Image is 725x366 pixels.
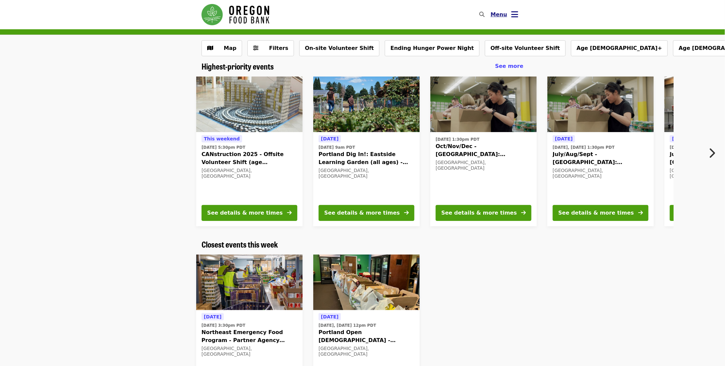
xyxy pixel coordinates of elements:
[709,147,715,159] i: chevron-right icon
[547,77,654,226] a: See details for "July/Aug/Sept - Portland: Repack/Sort (age 8+)"
[319,205,414,221] button: See details & more times
[319,328,414,344] span: Portland Open [DEMOGRAPHIC_DATA] - Partner Agency Support (16+)
[196,77,303,132] img: CANstruction 2025 - Offsite Volunteer Shift (age 16+) organized by Oregon Food Bank
[202,346,297,357] div: [GEOGRAPHIC_DATA], [GEOGRAPHIC_DATA]
[202,168,297,179] div: [GEOGRAPHIC_DATA], [GEOGRAPHIC_DATA]
[196,62,529,71] div: Highest-priority events
[319,144,355,150] time: [DATE] 9am PDT
[553,168,649,179] div: [GEOGRAPHIC_DATA], [GEOGRAPHIC_DATA]
[319,150,414,166] span: Portland Dig In!: Eastside Learning Garden (all ages) - Aug/Sept/Oct
[207,45,213,51] i: map icon
[319,168,414,179] div: [GEOGRAPHIC_DATA], [GEOGRAPHIC_DATA]
[319,322,376,328] time: [DATE], [DATE] 12pm PDT
[672,136,690,141] span: [DATE]
[204,314,221,319] span: [DATE]
[430,77,537,226] a: See details for "Oct/Nov/Dec - Portland: Repack/Sort (age 8+)"
[479,11,485,18] i: search icon
[703,144,725,162] button: Next item
[485,7,523,23] button: Toggle account menu
[313,77,420,226] a: See details for "Portland Dig In!: Eastside Learning Garden (all ages) - Aug/Sept/Oct"
[436,136,480,142] time: [DATE] 1:30pm PDT
[638,210,643,216] i: arrow-right icon
[491,11,507,18] span: Menu
[404,210,409,216] i: arrow-right icon
[269,45,288,51] span: Filters
[224,45,236,51] span: Map
[253,45,258,51] i: sliders-h icon
[202,205,297,221] button: See details & more times
[202,328,297,344] span: Northeast Emergency Food Program - Partner Agency Support
[324,209,400,217] div: See details & more times
[436,205,531,221] button: See details & more times
[436,142,531,158] span: Oct/Nov/Dec - [GEOGRAPHIC_DATA]: Repack/Sort (age [DEMOGRAPHIC_DATA]+)
[321,136,339,141] span: [DATE]
[511,10,518,19] i: bars icon
[202,238,278,250] span: Closest events this week
[485,40,566,56] button: Off-site Volunteer Shift
[196,240,529,249] div: Closest events this week
[202,144,245,150] time: [DATE] 5:30pm PDT
[495,63,523,69] span: See more
[385,40,480,56] button: Ending Hunger Power Night
[247,40,294,56] button: Filters (0 selected)
[571,40,668,56] button: Age [DEMOGRAPHIC_DATA]+
[313,255,420,310] img: Portland Open Bible - Partner Agency Support (16+) organized by Oregon Food Bank
[202,150,297,166] span: CANstruction 2025 - Offsite Volunteer Shift (age [DEMOGRAPHIC_DATA]+)
[430,77,537,132] img: Oct/Nov/Dec - Portland: Repack/Sort (age 8+) organized by Oregon Food Bank
[553,150,649,166] span: July/Aug/Sept - [GEOGRAPHIC_DATA]: Repack/Sort (age [DEMOGRAPHIC_DATA]+)
[495,62,523,70] a: See more
[436,160,531,171] div: [GEOGRAPHIC_DATA], [GEOGRAPHIC_DATA]
[202,322,245,328] time: [DATE] 3:30pm PDT
[204,136,240,141] span: This weekend
[313,77,420,132] img: Portland Dig In!: Eastside Learning Garden (all ages) - Aug/Sept/Oct organized by Oregon Food Bank
[553,144,615,150] time: [DATE], [DATE] 1:30pm PDT
[202,60,274,72] span: Highest-priority events
[202,240,278,249] a: Closest events this week
[670,144,706,150] time: [DATE] 9am PDT
[319,346,414,357] div: [GEOGRAPHIC_DATA], [GEOGRAPHIC_DATA]
[547,77,654,132] img: July/Aug/Sept - Portland: Repack/Sort (age 8+) organized by Oregon Food Bank
[287,210,292,216] i: arrow-right icon
[521,210,526,216] i: arrow-right icon
[196,255,303,310] img: Northeast Emergency Food Program - Partner Agency Support organized by Oregon Food Bank
[196,77,303,226] a: See details for "CANstruction 2025 - Offsite Volunteer Shift (age 16+)"
[558,209,634,217] div: See details & more times
[202,62,274,71] a: Highest-priority events
[555,136,573,141] span: [DATE]
[207,209,283,217] div: See details & more times
[299,40,379,56] button: On-site Volunteer Shift
[202,40,242,56] button: Show map view
[202,4,269,25] img: Oregon Food Bank - Home
[441,209,517,217] div: See details & more times
[553,205,649,221] button: See details & more times
[489,7,494,23] input: Search
[321,314,339,319] span: [DATE]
